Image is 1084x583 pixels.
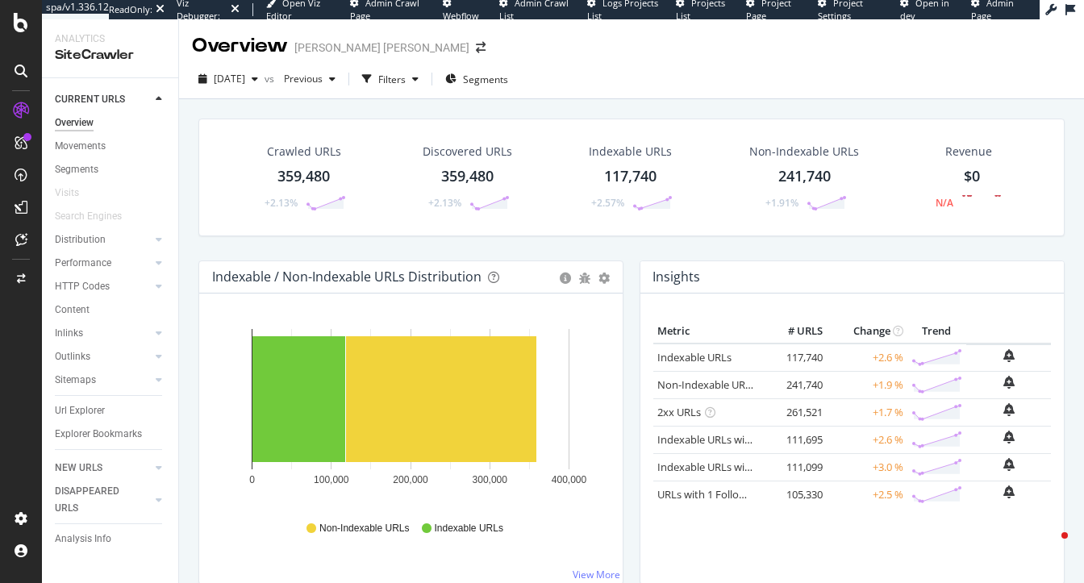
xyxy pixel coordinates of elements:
a: Inlinks [55,325,151,342]
div: +2.13% [265,196,298,210]
a: NEW URLS [55,460,151,477]
div: Search Engines [55,208,122,225]
a: Movements [55,138,167,155]
td: +3.0 % [827,453,907,481]
a: Outlinks [55,348,151,365]
a: Indexable URLs with Bad H1 [657,432,792,447]
div: Sitemaps [55,372,96,389]
span: Previous [277,72,323,85]
div: bell-plus [1003,376,1015,389]
div: bell-plus [1003,403,1015,416]
div: DISAPPEARED URLS [55,483,136,517]
div: CURRENT URLS [55,91,125,108]
a: CURRENT URLS [55,91,151,108]
div: Movements [55,138,106,155]
a: Content [55,302,167,319]
div: Overview [192,32,288,60]
span: Revenue [945,144,992,160]
text: 100,000 [314,474,349,485]
div: +2.57% [591,196,624,210]
div: 359,480 [441,166,494,187]
a: Sitemaps [55,372,151,389]
th: Trend [907,319,966,344]
button: [DATE] [192,66,265,92]
div: Non-Indexable URLs [749,144,859,160]
text: 300,000 [473,474,508,485]
div: Distribution [55,231,106,248]
td: +2.5 % [827,481,907,508]
span: vs [265,72,277,85]
button: Segments [439,66,515,92]
div: Overview [55,115,94,131]
span: Indexable URLs [435,522,503,535]
div: NEW URLS [55,460,102,477]
text: 200,000 [393,474,428,485]
th: Metric [653,319,762,344]
a: Indexable URLs [657,350,732,364]
div: Crawled URLs [267,144,341,160]
a: URLs with 1 Follow Inlink [657,487,776,502]
td: +2.6 % [827,426,907,453]
span: Non-Indexable URLs [319,522,409,535]
th: # URLS [762,319,827,344]
a: Overview [55,115,167,131]
div: bell-plus [1003,485,1015,498]
div: bell-plus [1003,458,1015,471]
span: Segments [463,73,508,86]
svg: A chart. [212,319,610,506]
text: 400,000 [552,474,587,485]
div: Filters [378,73,406,86]
a: Indexable URLs with Bad Description [657,460,833,474]
div: ReadOnly: [109,3,152,16]
div: 359,480 [277,166,330,187]
div: arrow-right-arrow-left [476,42,486,53]
div: Url Explorer [55,402,105,419]
div: Indexable / Non-Indexable URLs Distribution [212,269,482,285]
a: HTTP Codes [55,278,151,295]
div: SiteCrawler [55,46,165,65]
td: 111,695 [762,426,827,453]
a: Visits [55,185,95,202]
a: View More [573,568,620,581]
div: HTTP Codes [55,278,110,295]
div: Inlinks [55,325,83,342]
a: DISAPPEARED URLS [55,483,151,517]
div: 117,740 [604,166,657,187]
a: Segments [55,161,167,178]
td: 241,740 [762,371,827,398]
div: bug [579,273,590,284]
div: +2.13% [428,196,461,210]
td: 105,330 [762,481,827,508]
h4: Insights [652,266,700,288]
a: Performance [55,255,151,272]
div: circle-info [560,273,571,284]
a: Non-Indexable URLs [657,377,756,392]
span: Webflow [443,10,479,22]
div: Performance [55,255,111,272]
div: Analysis Info [55,531,111,548]
div: bell-plus [1003,349,1015,362]
div: N/A [936,196,953,210]
iframe: Intercom live chat [1029,528,1068,567]
td: +1.9 % [827,371,907,398]
div: gear [598,273,610,284]
div: Visits [55,185,79,202]
td: 261,521 [762,398,827,426]
div: Indexable URLs [589,144,672,160]
div: [PERSON_NAME] [PERSON_NAME] [294,40,469,56]
a: Explorer Bookmarks [55,426,167,443]
div: Analytics [55,32,165,46]
td: +1.7 % [827,398,907,426]
button: Filters [356,66,425,92]
text: 0 [249,474,255,485]
div: 241,740 [778,166,831,187]
div: bell-plus [1003,431,1015,443]
a: Url Explorer [55,402,167,419]
span: 2025 Jul. 21st [214,72,245,85]
div: +1.91% [765,196,798,210]
div: Discovered URLs [423,144,512,160]
a: Distribution [55,231,151,248]
td: 111,099 [762,453,827,481]
div: Explorer Bookmarks [55,426,142,443]
td: 117,740 [762,344,827,372]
